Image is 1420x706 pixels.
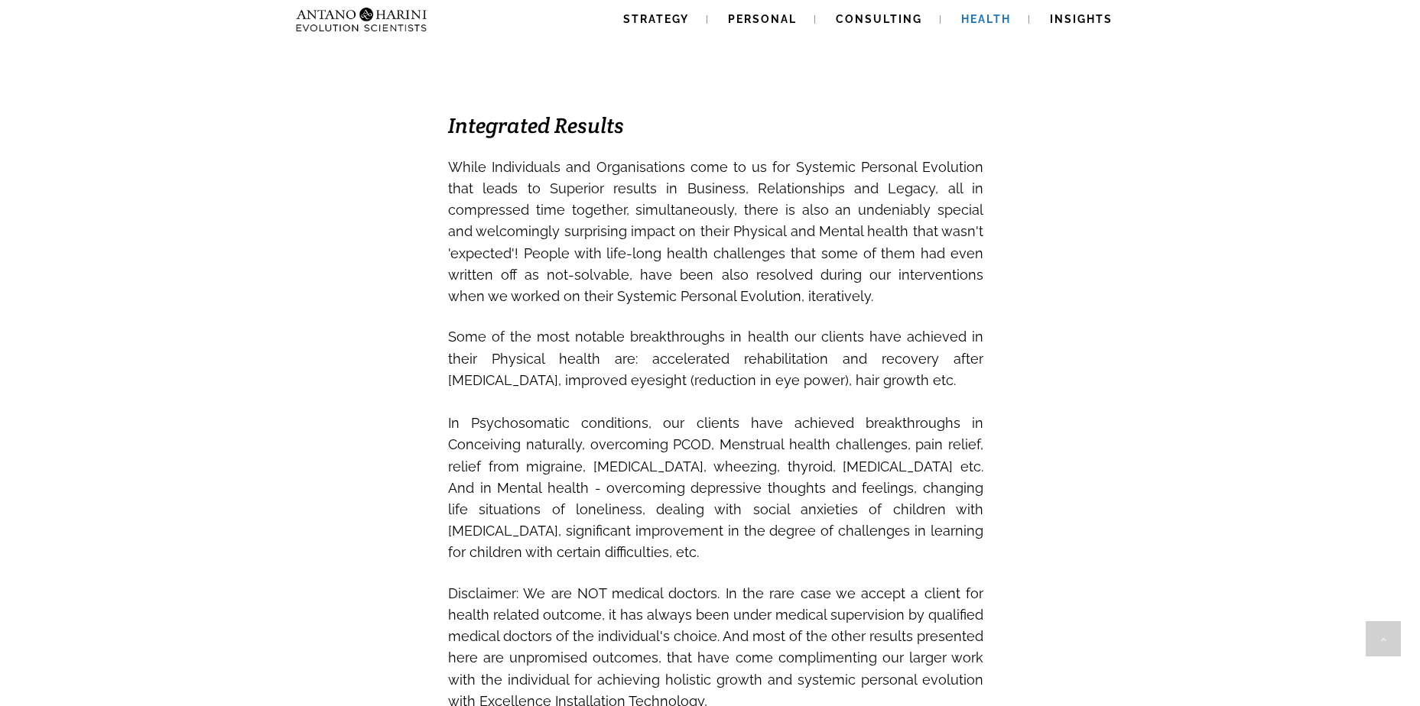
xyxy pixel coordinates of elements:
span: Insights [1050,13,1113,25]
span: While Individuals and Organisations come to us for Systemic Personal Evolution that leads to Supe... [448,159,983,304]
span: Strategy [623,13,689,25]
span: Personal [728,13,797,25]
span: Consulting [836,13,922,25]
span: In Psychosomatic conditions, our clients have achieved breakthroughs in Conceiving naturally, ove... [448,415,983,560]
span: Some of the most notable breakthroughs in health our clients have achieved in their Physical heal... [448,329,983,387]
span: Health [961,13,1011,25]
em: Integrated Results [448,112,624,139]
